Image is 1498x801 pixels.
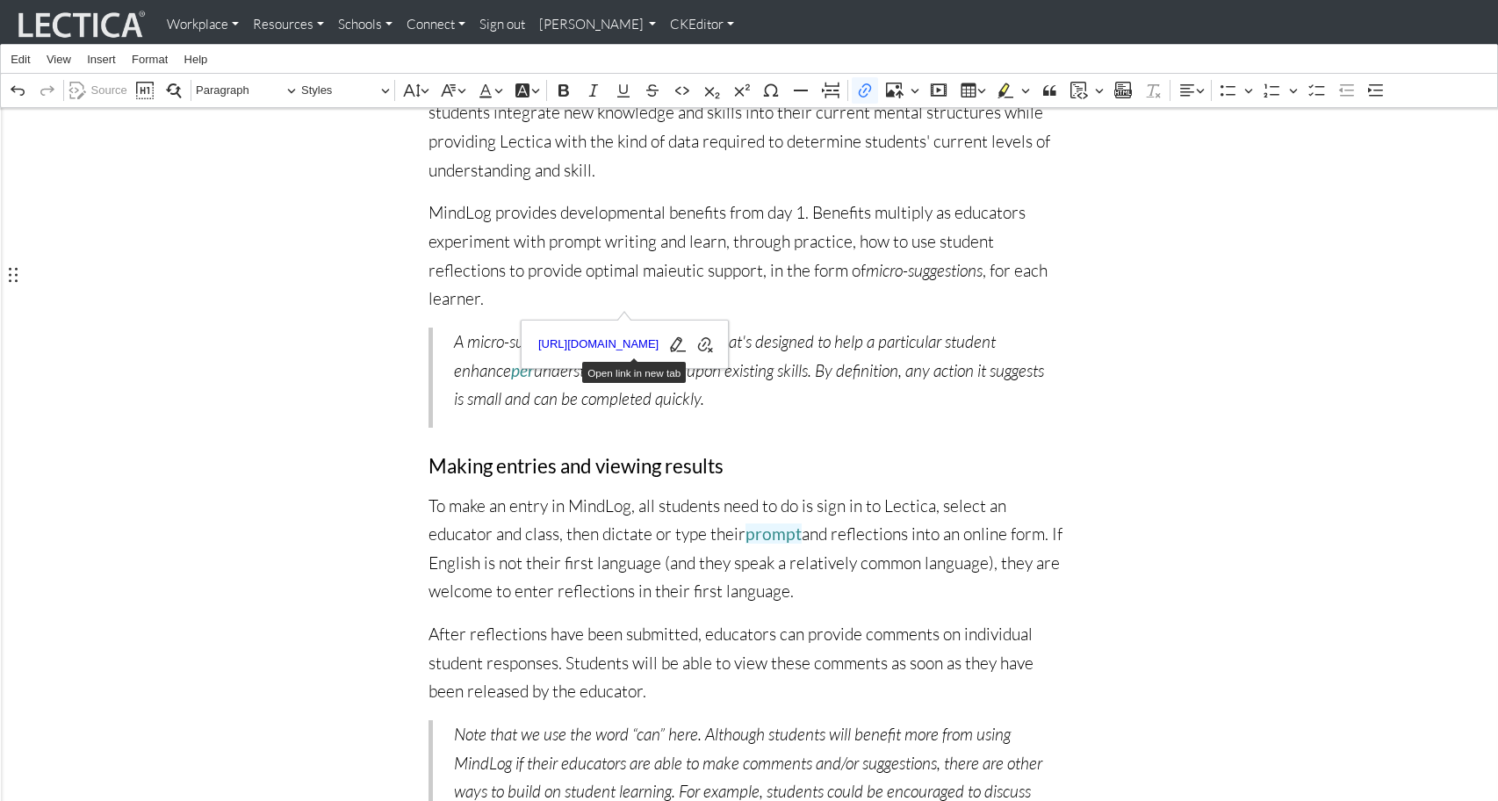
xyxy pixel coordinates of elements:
[132,54,168,65] span: Format
[532,7,664,42] a: [PERSON_NAME]
[429,456,1069,478] h4: Making entries and viewing results
[47,54,71,65] span: View
[429,198,1069,314] p: MindLog provides developmental benefits from day 1. Benefits multiply as educators experiment wit...
[866,260,983,281] i: micro-suggestions
[472,7,532,42] a: Sign out
[663,7,741,42] a: CKEditor
[429,492,1069,607] p: To make an entry in MindLog, all students need to do is sign in to Lectica, select an educator an...
[745,523,802,544] a: prompt
[1,74,1497,107] div: Editor toolbar
[68,77,127,105] button: Source
[454,328,1048,414] p: A micro-suggestion is a learning prompt that's designed to help a particular student enhance unde...
[587,367,681,379] span: Open link in new tab
[184,54,208,65] span: Help
[195,77,297,105] button: Paragraph, Heading
[532,331,666,358] a: [URL][DOMAIN_NAME]
[331,7,400,42] a: Schools
[1,45,1497,74] div: Editor menu bar
[91,80,127,101] span: Source
[400,7,472,42] a: Connect
[160,7,246,42] a: Workplace
[196,80,287,101] span: Paragraph
[511,360,534,380] a: per
[429,620,1069,706] p: After reflections have been submitted, educators can provide comments on individual student respo...
[300,77,391,105] button: Styles
[246,7,331,42] a: Resources
[533,334,665,355] span: [URL][DOMAIN_NAME]
[11,54,30,65] span: Edit
[87,54,116,65] span: Insert
[14,8,146,41] img: lecticalive
[301,80,381,101] span: Styles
